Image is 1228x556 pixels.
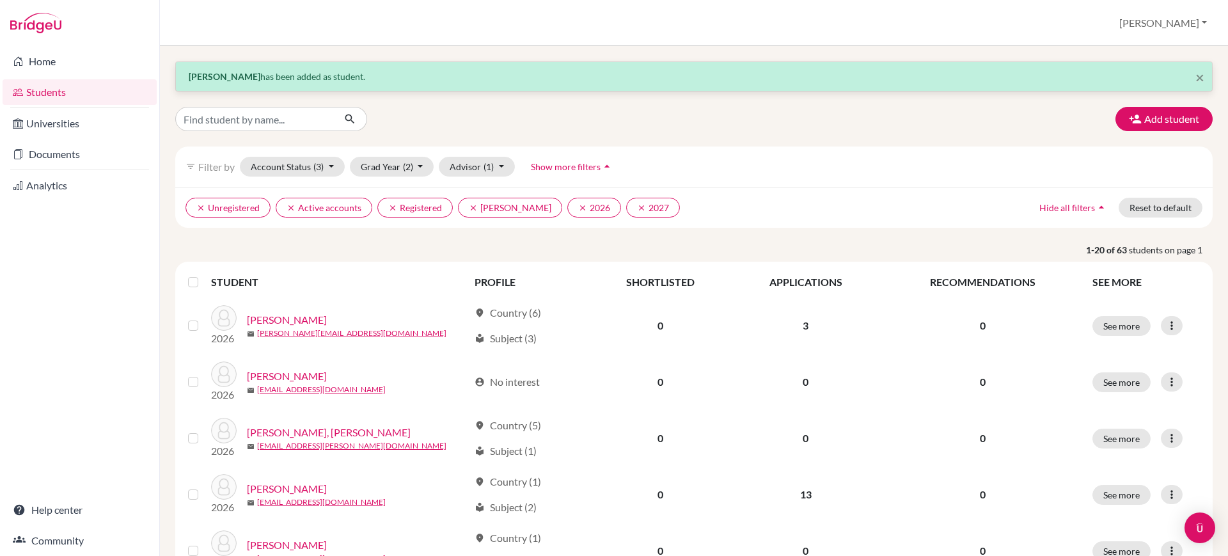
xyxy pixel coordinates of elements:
td: 0 [731,410,880,466]
th: PROFILE [467,267,590,298]
th: SHORTLISTED [590,267,731,298]
span: (3) [313,161,324,172]
span: mail [247,330,255,338]
div: Country (1) [475,530,541,546]
span: location_on [475,477,485,487]
span: location_on [475,533,485,543]
span: mail [247,443,255,450]
i: clear [388,203,397,212]
button: [PERSON_NAME] [1114,11,1213,35]
a: Community [3,528,157,553]
img: Anjolie, Maya [211,530,237,556]
i: clear [578,203,587,212]
button: See more [1092,485,1151,505]
button: See more [1092,316,1151,336]
button: Grad Year(2) [350,157,434,177]
span: (1) [484,161,494,172]
p: 2026 [211,331,237,346]
th: STUDENT [211,267,467,298]
th: RECOMMENDATIONS [881,267,1085,298]
i: arrow_drop_up [1095,201,1108,214]
button: Show more filtersarrow_drop_up [520,157,624,177]
i: arrow_drop_up [601,160,613,173]
a: [PERSON_NAME] [247,312,327,328]
p: 2026 [211,387,237,402]
button: clear2026 [567,198,621,218]
span: Hide all filters [1039,202,1095,213]
td: 0 [590,298,731,354]
i: filter_list [185,161,196,171]
div: Country (1) [475,474,541,489]
button: clear[PERSON_NAME] [458,198,562,218]
a: Students [3,79,157,105]
button: clearRegistered [377,198,453,218]
button: clear2027 [626,198,680,218]
div: Subject (1) [475,443,537,459]
button: See more [1092,372,1151,392]
th: SEE MORE [1085,267,1208,298]
span: Filter by [198,161,235,173]
div: Country (5) [475,418,541,433]
button: See more [1092,429,1151,449]
a: [PERSON_NAME] [247,369,327,384]
span: Show more filters [531,161,601,172]
span: (2) [403,161,413,172]
td: 0 [731,354,880,410]
p: 0 [888,431,1077,446]
div: Country (6) [475,305,541,321]
span: local_library [475,446,485,456]
p: 0 [888,318,1077,333]
button: Add student [1115,107,1213,131]
a: [PERSON_NAME][EMAIL_ADDRESS][DOMAIN_NAME] [257,328,446,339]
a: [PERSON_NAME] [247,537,327,553]
i: clear [196,203,205,212]
span: local_library [475,333,485,344]
span: mail [247,499,255,507]
p: 0 [888,487,1077,502]
input: Find student by name... [175,107,334,131]
a: Help center [3,497,157,523]
img: Anand, Varun [211,474,237,500]
a: [PERSON_NAME] [247,481,327,496]
button: Account Status(3) [240,157,345,177]
td: 3 [731,298,880,354]
i: clear [637,203,646,212]
i: clear [469,203,478,212]
img: Alberto, Filita Michaque [211,418,237,443]
button: Reset to default [1119,198,1202,218]
span: location_on [475,308,485,318]
button: clearActive accounts [276,198,372,218]
a: Universities [3,111,157,136]
img: Acharya, Yashas [211,305,237,331]
td: 0 [590,466,731,523]
span: location_on [475,420,485,431]
strong: 1-20 of 63 [1086,243,1129,257]
button: clearUnregistered [185,198,271,218]
p: 2026 [211,500,237,515]
p: 2026 [211,443,237,459]
span: students on page 1 [1129,243,1213,257]
p: 0 [888,374,1077,390]
div: No interest [475,374,540,390]
strong: [PERSON_NAME] [189,71,260,82]
div: Subject (2) [475,500,537,515]
a: Documents [3,141,157,167]
span: local_library [475,502,485,512]
button: Advisor(1) [439,157,515,177]
a: [EMAIL_ADDRESS][DOMAIN_NAME] [257,384,386,395]
button: Close [1195,70,1204,85]
button: Hide all filtersarrow_drop_up [1028,198,1119,218]
p: has been added as student. [189,70,1199,83]
td: 0 [590,410,731,466]
a: [EMAIL_ADDRESS][PERSON_NAME][DOMAIN_NAME] [257,440,446,452]
td: 0 [590,354,731,410]
i: clear [287,203,295,212]
a: Home [3,49,157,74]
th: APPLICATIONS [731,267,880,298]
a: [EMAIL_ADDRESS][DOMAIN_NAME] [257,496,386,508]
a: [PERSON_NAME], [PERSON_NAME] [247,425,411,440]
a: Analytics [3,173,157,198]
div: Subject (3) [475,331,537,346]
td: 13 [731,466,880,523]
span: account_circle [475,377,485,387]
